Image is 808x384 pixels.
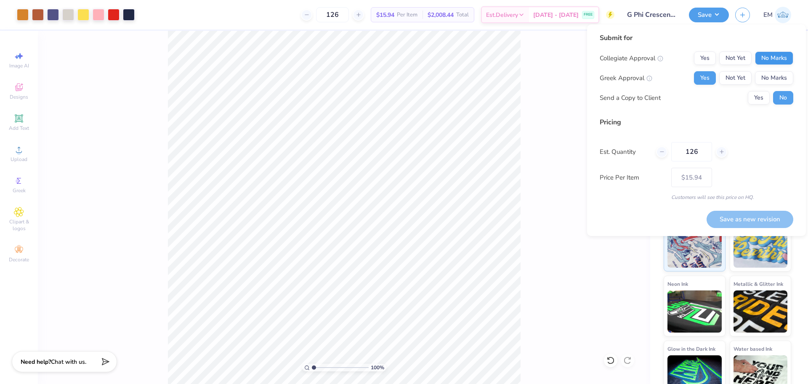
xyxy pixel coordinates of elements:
[9,125,29,132] span: Add Text
[667,290,722,333] img: Neon Ink
[667,344,715,353] span: Glow in the Dark Ink
[694,51,716,65] button: Yes
[21,358,51,366] strong: Need help?
[600,93,661,103] div: Send a Copy to Client
[51,358,86,366] span: Chat with us.
[734,279,783,288] span: Metallic & Glitter Ink
[428,11,454,19] span: $2,008.44
[671,142,712,161] input: – –
[600,147,650,157] label: Est. Quantity
[9,256,29,263] span: Decorate
[9,62,29,69] span: Image AI
[748,91,770,105] button: Yes
[533,11,579,19] span: [DATE] - [DATE]
[763,10,773,20] span: EM
[734,290,788,333] img: Metallic & Glitter Ink
[4,218,34,232] span: Clipart & logos
[719,71,752,85] button: Not Yet
[694,71,716,85] button: Yes
[397,11,417,19] span: Per Item
[600,54,663,63] div: Collegiate Approval
[773,91,793,105] button: No
[763,7,791,23] a: EM
[371,364,384,371] span: 100 %
[621,6,683,23] input: Untitled Design
[11,156,27,163] span: Upload
[755,71,793,85] button: No Marks
[667,279,688,288] span: Neon Ink
[755,51,793,65] button: No Marks
[13,187,26,194] span: Greek
[456,11,469,19] span: Total
[600,173,665,183] label: Price Per Item
[600,33,793,43] div: Submit for
[734,344,772,353] span: Water based Ink
[734,226,788,268] img: Puff Ink
[10,94,28,100] span: Designs
[775,7,791,23] img: Emily Mcclelland
[600,117,793,127] div: Pricing
[486,11,518,19] span: Est. Delivery
[316,7,349,22] input: – –
[719,51,752,65] button: Not Yet
[600,193,793,201] div: Customers will see this price on HQ.
[584,12,593,18] span: FREE
[667,226,722,268] img: Standard
[376,11,394,19] span: $15.94
[689,8,729,22] button: Save
[600,73,652,83] div: Greek Approval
